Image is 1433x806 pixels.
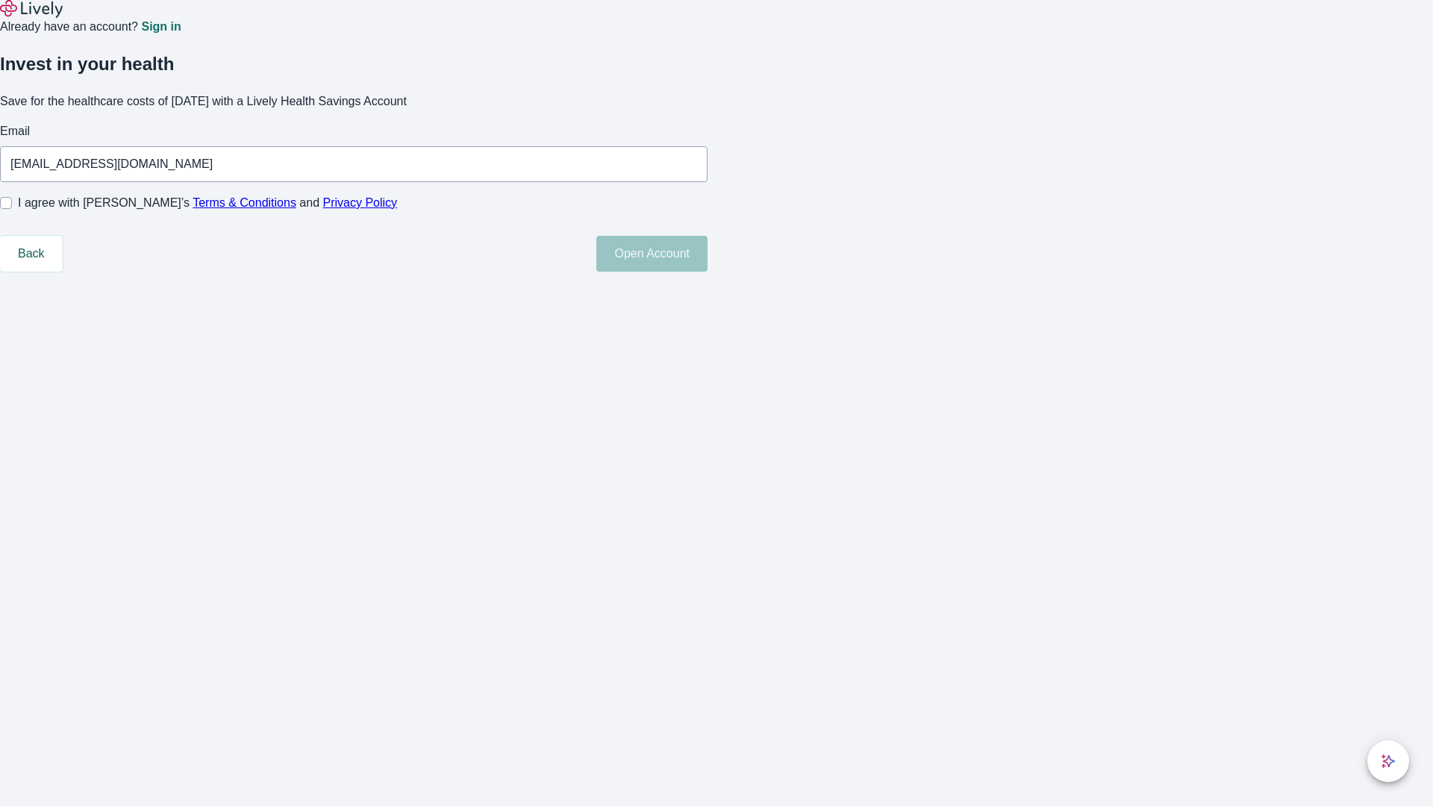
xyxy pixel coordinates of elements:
a: Privacy Policy [323,196,398,209]
svg: Lively AI Assistant [1381,754,1396,769]
span: I agree with [PERSON_NAME]’s and [18,194,397,212]
a: Sign in [141,21,181,33]
button: chat [1367,740,1409,782]
a: Terms & Conditions [193,196,296,209]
